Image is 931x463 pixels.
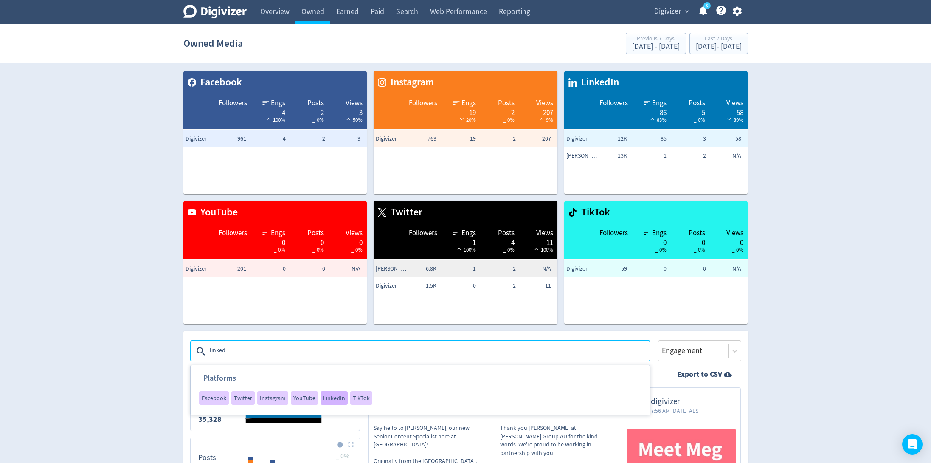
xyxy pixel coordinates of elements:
img: positive-performance-white.svg [537,116,546,122]
span: YouTube [293,395,315,401]
td: 2 [288,130,327,147]
span: Posts [498,228,515,238]
div: 3 [332,108,363,115]
span: TikTok [353,395,370,401]
table: customized table [564,201,748,324]
span: Engs [461,98,476,108]
div: 19 [446,108,476,115]
span: Twitter [386,205,422,220]
span: TikTok [577,205,610,220]
div: 11 [523,238,553,245]
img: positive-performance-white.svg [344,116,353,122]
span: 39% [725,116,743,124]
text: 5 [706,3,708,9]
td: 3 [327,130,367,147]
div: 2 [294,108,324,115]
span: Facebook [202,395,226,401]
span: Emma Lo Russo [566,152,600,160]
td: 2 [478,130,518,147]
span: Engs [652,228,667,238]
span: _ 0% [503,116,515,124]
span: Views [726,228,743,238]
span: _ 0% [694,246,705,254]
span: Followers [219,228,247,238]
td: 12K [590,130,629,147]
span: Posts [689,98,705,108]
span: Digivizer [566,265,600,273]
span: Digivizer [566,135,600,143]
span: Posts [307,98,324,108]
span: LinkedIn [323,395,345,401]
span: Followers [599,98,628,108]
span: Posts [498,98,515,108]
a: 5 [703,2,711,9]
td: 2 [478,260,518,277]
td: 201 [209,260,248,277]
span: expand_more [683,8,691,15]
div: Previous 7 Days [632,36,680,43]
span: 50% [344,116,363,124]
td: 1.5K [399,277,439,294]
span: Followers [409,98,437,108]
span: Digivizer [186,135,219,143]
button: Previous 7 Days[DATE] - [DATE] [626,33,686,54]
dt: Posts [198,453,216,463]
span: Views [346,98,363,108]
td: 11 [518,277,557,294]
span: Twitter [234,395,252,401]
td: 85 [629,130,669,147]
span: Engs [652,98,667,108]
td: 207 [518,130,557,147]
span: Instagram [260,395,286,401]
div: 58 [714,108,744,115]
span: _ 0% [336,452,349,460]
button: Digivizer [651,5,691,18]
td: N/A [327,260,367,277]
span: _ 0% [655,246,667,254]
span: Followers [219,98,247,108]
span: Views [726,98,743,108]
td: 1 [439,260,478,277]
div: 4 [256,108,286,115]
span: _ 0% [732,246,743,254]
div: 1 [446,238,476,245]
img: positive-performance-white.svg [532,246,541,252]
td: 0 [629,260,669,277]
td: 2 [478,277,518,294]
span: _ 0% [312,116,324,124]
span: Digivizer [186,265,219,273]
span: Posts [689,228,705,238]
div: 0 [294,238,324,245]
table: customized table [183,201,367,324]
td: 4 [248,130,288,147]
table: customized table [374,71,557,194]
td: 763 [399,130,439,147]
td: 58 [708,130,748,147]
span: 9% [537,116,553,124]
span: _ 0% [694,116,705,124]
div: 0 [256,238,286,245]
img: negative-performance-white.svg [725,116,734,122]
span: Emma Lo Russo [376,265,410,273]
strong: Export to CSV [677,369,722,380]
h3: Platforms [191,373,372,391]
div: 5 [675,108,705,115]
img: positive-performance-white.svg [264,116,273,122]
td: 0 [248,260,288,277]
span: Engs [461,228,476,238]
table: customized table [374,201,557,324]
img: negative-performance-white.svg [458,116,466,122]
span: LinkedIn [577,75,619,90]
span: Engs [271,98,285,108]
td: 0 [288,260,327,277]
div: 0 [636,238,667,245]
span: Views [536,228,553,238]
span: _ 0% [503,246,515,254]
td: 3 [669,130,708,147]
img: positive-performance-white.svg [648,116,657,122]
div: [DATE] - [DATE] [696,43,742,51]
span: Facebook [196,75,242,90]
span: Instagram [386,75,434,90]
div: 0 [714,238,744,245]
span: YouTube [196,205,238,220]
